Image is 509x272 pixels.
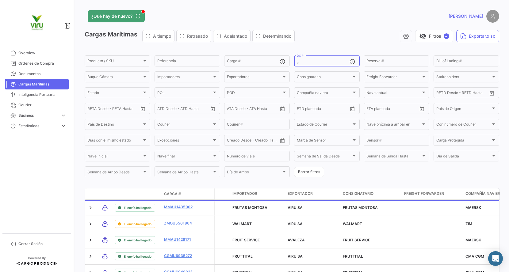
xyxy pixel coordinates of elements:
[87,171,142,175] span: Semana de Arribo Desde
[124,238,152,243] span: El envío ha llegado.
[232,238,260,242] span: FRUIT SERVICE
[18,241,66,247] span: Cerrar Sesión
[263,33,291,39] span: Determinando
[87,155,142,159] span: Nave inicial
[187,33,208,39] span: Retrasado
[103,107,127,111] input: Hasta
[288,191,313,196] span: Exportador
[164,237,196,242] a: MMAU1426171
[340,188,402,199] datatable-header-cell: Consignatario
[436,123,491,127] span: Con número de Courier
[91,13,132,19] span: ¿Qué hay de nuevo?
[215,188,230,199] datatable-header-cell: Carga Protegida
[164,253,196,259] a: CGMU6935272
[465,238,481,242] span: MAERSK
[232,205,267,210] span: FRUTAS MONTOSA
[366,107,377,111] input: Desde
[157,76,212,80] span: Importadores
[366,123,421,127] span: Nave próxima a arribar en
[288,238,305,242] span: AVALEZA
[297,107,308,111] input: Desde
[87,123,142,127] span: País de Destino
[227,171,281,175] span: Día de Arribo
[87,107,98,111] input: Desde
[97,191,113,196] datatable-header-cell: Modo de Transporte
[61,123,66,129] span: expand_more
[181,107,205,111] input: ATD Hasta
[232,254,253,259] span: FRUTTITAL
[449,13,483,19] span: [PERSON_NAME]
[465,221,472,226] span: ZIM
[288,254,303,259] span: VIRU SA
[486,10,499,23] img: placeholder-user.png
[285,188,340,199] datatable-header-cell: Exportador
[487,89,496,98] button: Open calendar
[87,205,94,211] a: Expand/Collapse Row
[213,30,250,42] button: Adelantado
[294,167,324,177] button: Borrar filtros
[18,71,66,77] span: Documentos
[124,221,152,226] span: El envío ha llegado.
[164,191,181,197] span: Carga #
[382,107,406,111] input: Hasta
[224,33,247,39] span: Adelantado
[87,92,142,96] span: Estado
[366,155,421,159] span: Semana de Salida Hasta
[5,100,69,110] a: Courier
[227,92,281,96] span: POD
[157,155,212,159] span: Nave final
[227,139,249,143] input: Creado Desde
[124,254,152,259] span: El envío ha llegado.
[436,139,491,143] span: Carga Protegida
[18,50,66,56] span: Overview
[297,92,351,96] span: Compañía naviera
[417,104,427,113] button: Open calendar
[419,32,427,40] span: visibility_off
[436,107,491,111] span: País de Origen
[124,205,152,210] span: El envío ha llegado.
[85,30,297,42] h3: Cargas Marítimas
[402,188,463,199] datatable-header-cell: Freight Forwarder
[415,30,453,42] button: visibility_offFiltros✓
[5,89,69,100] a: Inteligencia Portuaria
[436,92,447,96] input: Desde
[208,104,217,113] button: Open calendar
[5,48,69,58] a: Overview
[87,76,142,80] span: Buque Cámara
[164,221,196,226] a: ZMOU5561864
[288,205,303,210] span: VIRU SA
[88,10,145,22] button: ¿Qué hay de nuevo?
[230,188,285,199] datatable-header-cell: Importador
[465,205,481,210] span: MAERSK
[250,107,274,111] input: ATA Hasta
[456,30,499,42] button: Exportar.xlsx
[253,30,294,42] button: Determinando
[366,76,421,80] span: Freight Forwarder
[143,30,174,42] button: A tiempo
[61,113,66,118] span: expand_more
[232,191,257,196] span: Importador
[18,81,66,87] span: Cargas Marítimas
[343,254,363,259] span: FRUTTITAL
[87,253,94,259] a: Expand/Collapse Row
[227,76,281,80] span: Exportadores
[157,107,177,111] input: ATD Desde
[87,221,94,227] a: Expand/Collapse Row
[404,191,444,196] span: Freight Forwarder
[436,155,491,159] span: Día de Salida
[288,221,303,226] span: VIRU SA
[18,61,66,66] span: Órdenes de Compra
[157,123,212,127] span: Courier
[297,123,351,127] span: Estado de Courier
[138,104,147,113] button: Open calendar
[444,33,449,39] span: ✓
[5,58,69,69] a: Órdenes de Compra
[465,191,503,196] span: Compañía naviera
[87,237,94,243] a: Expand/Collapse Row
[436,76,491,80] span: Stakeholders
[5,69,69,79] a: Documentos
[366,92,421,96] span: Nave actual
[227,107,246,111] input: ATA Desde
[343,221,362,226] span: WALMART
[312,107,336,111] input: Hasta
